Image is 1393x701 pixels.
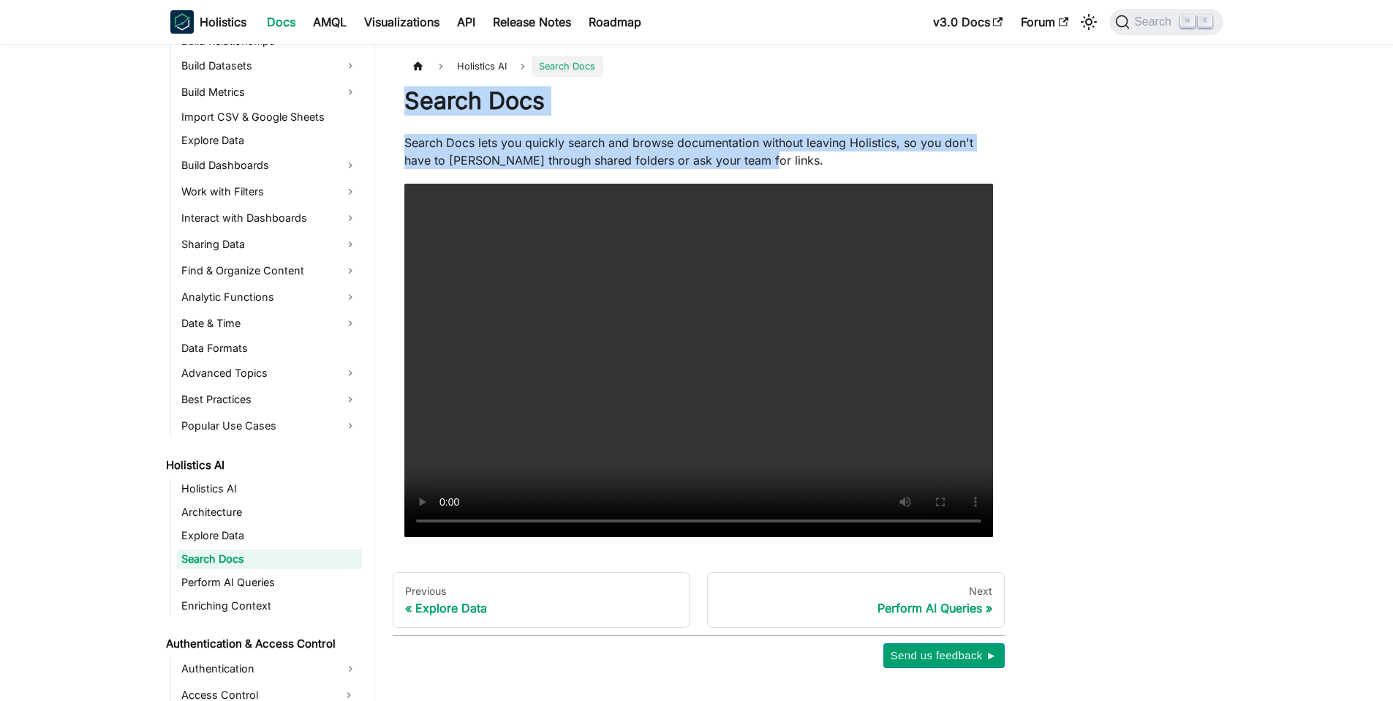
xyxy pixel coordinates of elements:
a: Build Dashboards [177,154,362,177]
a: Analytic Functions [177,285,362,309]
a: Build Datasets [177,54,362,78]
a: Holistics AI [162,455,362,476]
a: Home page [404,56,432,77]
a: Sharing Data [177,233,362,256]
a: Explore Data [177,130,362,151]
a: Date & Time [177,312,362,335]
span: Search Docs [532,56,603,77]
a: Release Notes [484,10,580,34]
div: Explore Data [405,601,678,615]
a: Forum [1012,10,1077,34]
h1: Search Docs [404,86,993,116]
span: Holistics AI [450,56,514,77]
a: Build Metrics [177,80,362,104]
a: Enriching Context [177,596,362,616]
a: Authentication & Access Control [162,634,362,654]
button: Switch between dark and light mode (currently light mode) [1077,10,1101,34]
a: Work with Filters [177,180,362,203]
a: Interact with Dashboards [177,206,362,230]
a: HolisticsHolistics [170,10,246,34]
a: Architecture [177,502,362,522]
a: Roadmap [580,10,650,34]
span: Send us feedback ► [891,646,997,665]
a: Holistics AI [177,479,362,499]
a: PreviousExplore Data [393,572,690,628]
div: Next [720,585,992,598]
p: Search Docs lets you quickly search and browse documentation without leaving Holistics, so you do... [404,134,993,169]
a: Best Practices [177,388,362,411]
a: Find & Organize Content [177,259,362,282]
kbd: ⌘ [1180,15,1195,28]
nav: Breadcrumbs [404,56,993,77]
span: Search [1130,15,1180,29]
a: Import CSV & Google Sheets [177,107,362,127]
a: NextPerform AI Queries [707,572,1005,628]
a: Visualizations [355,10,448,34]
button: Send us feedback ► [883,643,1005,668]
div: Perform AI Queries [720,601,992,615]
nav: Docs sidebar [156,44,375,701]
a: Docs [258,10,304,34]
a: Popular Use Cases [177,414,362,438]
b: Holistics [200,13,246,31]
a: AMQL [304,10,355,34]
a: Search Docs [177,549,362,569]
a: Explore Data [177,525,362,546]
button: Search (Command+K) [1109,9,1223,35]
a: Advanced Topics [177,361,362,385]
a: API [448,10,484,34]
a: Authentication [177,657,362,681]
a: Data Formats [177,338,362,359]
a: Perform AI Queries [177,572,362,593]
img: Holistics [170,10,194,34]
video: Your browser does not support embedding video, but you can . [404,184,993,537]
kbd: K [1198,15,1212,28]
div: Previous [405,585,678,598]
nav: Docs pages [393,572,1005,628]
a: v3.0 Docs [924,10,1012,34]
